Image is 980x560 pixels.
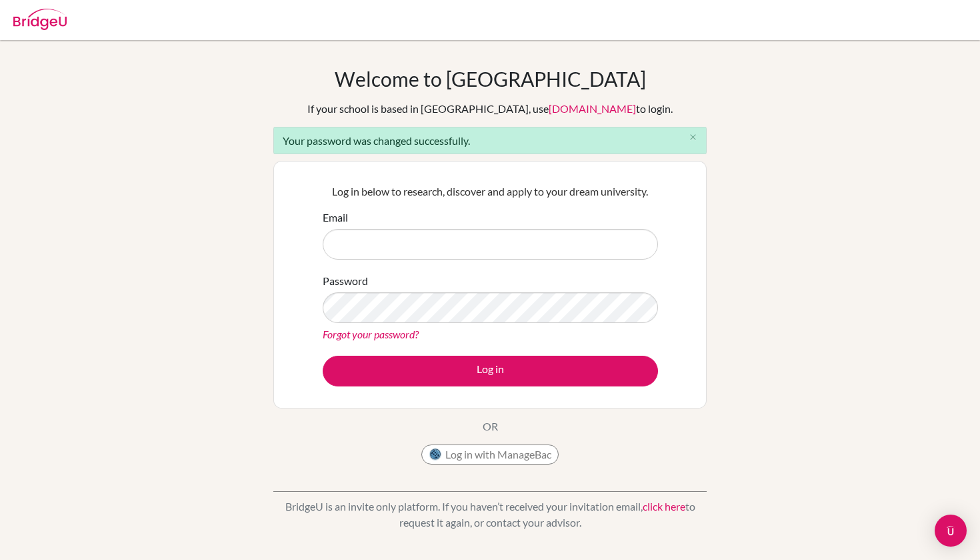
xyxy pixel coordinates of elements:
p: OR [483,418,498,435]
a: Forgot your password? [323,328,419,340]
div: Open Intercom Messenger [935,515,967,547]
label: Email [323,210,348,226]
label: Password [323,273,368,289]
div: If your school is based in [GEOGRAPHIC_DATA], use to login. [307,101,673,117]
a: click here [643,500,685,513]
img: Bridge-U [13,9,67,30]
div: Your password was changed successfully. [273,127,707,154]
h1: Welcome to [GEOGRAPHIC_DATA] [335,67,646,91]
button: Close [679,127,706,148]
a: [DOMAIN_NAME] [549,102,636,115]
i: close [688,132,698,142]
p: BridgeU is an invite only platform. If you haven’t received your invitation email, to request it ... [273,499,707,531]
button: Log in [323,356,658,386]
p: Log in below to research, discover and apply to your dream university. [323,184,658,200]
button: Log in with ManageBac [421,445,559,465]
